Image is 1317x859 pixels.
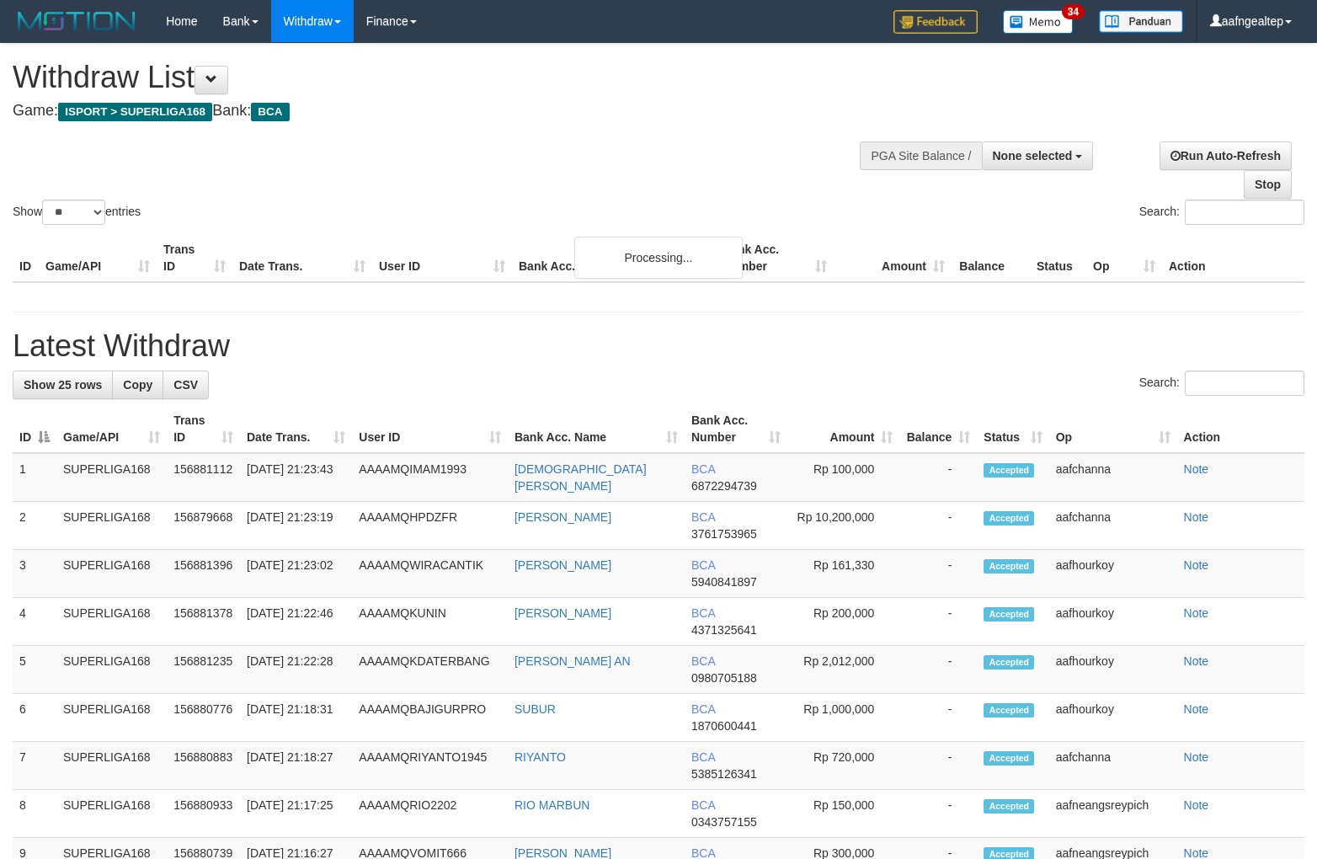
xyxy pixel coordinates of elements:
[352,790,508,838] td: AAAAMQRIO2202
[352,453,508,502] td: AAAAMQIMAM1993
[691,527,757,541] span: Copy 3761753965 to clipboard
[1049,550,1177,598] td: aafhourkoy
[691,606,715,620] span: BCA
[787,790,900,838] td: Rp 150,000
[352,742,508,790] td: AAAAMQRIYANTO1945
[251,103,289,121] span: BCA
[240,694,352,742] td: [DATE] 21:18:31
[1086,234,1162,282] th: Op
[691,671,757,685] span: Copy 0980705188 to clipboard
[787,694,900,742] td: Rp 1,000,000
[56,502,167,550] td: SUPERLIGA168
[56,742,167,790] td: SUPERLIGA168
[984,607,1034,622] span: Accepted
[240,550,352,598] td: [DATE] 21:23:02
[13,8,141,34] img: MOTION_logo.png
[167,598,240,646] td: 156881378
[787,502,900,550] td: Rp 10,200,000
[13,453,56,502] td: 1
[13,646,56,694] td: 5
[167,453,240,502] td: 156881112
[352,694,508,742] td: AAAAMQBAJIGURPRO
[56,790,167,838] td: SUPERLIGA168
[13,502,56,550] td: 2
[163,371,209,399] a: CSV
[13,61,861,94] h1: Withdraw List
[39,234,157,282] th: Game/API
[24,378,102,392] span: Show 25 rows
[834,234,952,282] th: Amount
[352,550,508,598] td: AAAAMQWIRACANTIK
[167,742,240,790] td: 156880883
[984,799,1034,814] span: Accepted
[899,405,977,453] th: Balance: activate to sort column ascending
[56,598,167,646] td: SUPERLIGA168
[1049,694,1177,742] td: aafhourkoy
[515,654,631,668] a: [PERSON_NAME] AN
[167,694,240,742] td: 156880776
[691,479,757,493] span: Copy 6872294739 to clipboard
[13,598,56,646] td: 4
[1049,502,1177,550] td: aafchanna
[1003,10,1074,34] img: Button%20Memo.svg
[508,405,685,453] th: Bank Acc. Name: activate to sort column ascending
[691,558,715,572] span: BCA
[691,623,757,637] span: Copy 4371325641 to clipboard
[691,750,715,764] span: BCA
[860,141,981,170] div: PGA Site Balance /
[240,742,352,790] td: [DATE] 21:18:27
[1162,234,1304,282] th: Action
[1184,750,1209,764] a: Note
[984,559,1034,574] span: Accepted
[123,378,152,392] span: Copy
[515,462,647,493] a: [DEMOGRAPHIC_DATA][PERSON_NAME]
[352,502,508,550] td: AAAAMQHPDZFR
[13,550,56,598] td: 3
[716,234,834,282] th: Bank Acc. Number
[515,510,611,524] a: [PERSON_NAME]
[515,606,611,620] a: [PERSON_NAME]
[1062,4,1085,19] span: 34
[13,742,56,790] td: 7
[13,405,56,453] th: ID: activate to sort column descending
[13,329,1304,363] h1: Latest Withdraw
[899,502,977,550] td: -
[893,10,978,34] img: Feedback.jpg
[899,694,977,742] td: -
[691,575,757,589] span: Copy 5940841897 to clipboard
[899,790,977,838] td: -
[515,558,611,572] a: [PERSON_NAME]
[232,234,372,282] th: Date Trans.
[984,655,1034,670] span: Accepted
[977,405,1048,453] th: Status: activate to sort column ascending
[1184,798,1209,812] a: Note
[1049,742,1177,790] td: aafchanna
[993,149,1073,163] span: None selected
[899,742,977,790] td: -
[13,371,113,399] a: Show 25 rows
[899,598,977,646] td: -
[56,550,167,598] td: SUPERLIGA168
[56,405,167,453] th: Game/API: activate to sort column ascending
[685,405,787,453] th: Bank Acc. Number: activate to sort column ascending
[1049,790,1177,838] td: aafneangsreypich
[1139,371,1304,396] label: Search:
[1184,558,1209,572] a: Note
[56,694,167,742] td: SUPERLIGA168
[984,751,1034,766] span: Accepted
[352,646,508,694] td: AAAAMQKDATERBANG
[167,405,240,453] th: Trans ID: activate to sort column ascending
[167,550,240,598] td: 156881396
[13,790,56,838] td: 8
[372,234,512,282] th: User ID
[787,453,900,502] td: Rp 100,000
[515,798,589,812] a: RIO MARBUN
[1049,598,1177,646] td: aafhourkoy
[984,463,1034,478] span: Accepted
[899,453,977,502] td: -
[157,234,232,282] th: Trans ID
[787,405,900,453] th: Amount: activate to sort column ascending
[1184,654,1209,668] a: Note
[1030,234,1086,282] th: Status
[240,502,352,550] td: [DATE] 21:23:19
